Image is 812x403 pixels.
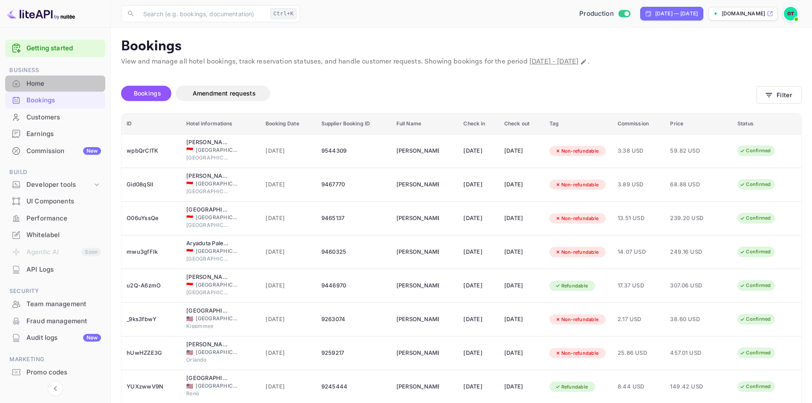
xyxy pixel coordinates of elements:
div: 9446970 [321,279,386,293]
a: Customers [5,109,105,125]
th: Price [665,113,732,134]
div: Bookings [26,96,101,105]
div: Peter Ho [396,279,439,293]
div: Earnings [26,129,101,139]
div: Aryaduta Palembang [186,239,229,248]
div: Whitelabel [26,230,101,240]
div: [DATE] [463,245,494,259]
span: Orlando [186,356,229,364]
div: 9263074 [321,313,386,326]
div: Confirmed [734,213,776,223]
span: [DATE] [266,281,311,290]
input: Search (e.g. bookings, documentation) [138,5,267,22]
div: [DATE] [504,178,539,191]
div: Non-refundable [549,247,604,258]
span: Indonesia [186,282,193,288]
div: Aryaduta Menteng [186,138,229,147]
span: [GEOGRAPHIC_DATA] [186,289,229,296]
span: [DATE] [266,348,311,358]
div: 9259217 [321,346,386,360]
span: 38.60 USD [670,315,713,324]
span: Security [5,287,105,296]
span: [GEOGRAPHIC_DATA] [196,247,238,255]
div: UI Components [5,193,105,210]
span: [GEOGRAPHIC_DATA] [196,180,238,188]
div: Promo codes [5,364,105,381]
span: [GEOGRAPHIC_DATA] [186,255,229,263]
span: 68.88 USD [670,180,713,189]
span: Production [579,9,614,19]
span: [GEOGRAPHIC_DATA] [196,315,238,322]
div: UI Components [26,197,101,206]
button: Change date range [579,58,588,66]
div: Customers [5,109,105,126]
th: Supplier Booking ID [316,113,391,134]
span: [GEOGRAPHIC_DATA] [186,221,229,229]
div: Confirmed [734,145,776,156]
div: Promo codes [26,368,101,377]
div: Non-refundable [549,348,604,359]
div: O06uYssQe [127,212,176,225]
div: Circus Circus Hotel Casino Reno at THE ROW [186,374,229,383]
div: Fraud management [5,313,105,330]
div: Cindy Perry [396,144,439,158]
div: Emilee Woriax [396,346,439,360]
div: [DATE] [463,144,494,158]
div: [DATE] [463,380,494,394]
div: Linda Corralejo [396,380,439,394]
div: YUXzwwV9N [127,380,176,394]
span: Indonesia [186,249,193,254]
div: Customers [26,113,101,122]
div: Confirmed [734,348,776,358]
span: [GEOGRAPHIC_DATA] [186,188,229,195]
div: [DATE] [463,346,494,360]
a: Promo codes [5,364,105,380]
a: API Logs [5,261,105,277]
div: API Logs [5,261,105,278]
div: Peter Ho [396,178,439,191]
div: account-settings tabs [121,86,757,101]
div: Confirmed [734,280,776,291]
div: hUwHZZE3G [127,346,176,360]
div: Peter Ho [396,212,439,225]
img: Oussama Tali [784,7,798,20]
a: Bookings [5,92,105,108]
div: Team management [26,299,101,309]
div: mwu3gfFIk [127,245,176,259]
th: Booking Date [260,113,316,134]
div: Confirmed [734,381,776,392]
span: [GEOGRAPHIC_DATA] [196,146,238,154]
div: [DATE] [463,279,494,293]
div: [DATE] — [DATE] [655,10,698,17]
div: Audit logsNew [5,330,105,346]
span: 59.82 USD [670,146,713,156]
div: [DATE] [504,313,539,326]
div: 9467770 [321,178,386,191]
div: [DATE] [504,346,539,360]
div: [DATE] [504,279,539,293]
span: 307.06 USD [670,281,713,290]
span: [DATE] [266,315,311,324]
span: [GEOGRAPHIC_DATA] [186,154,229,162]
div: Bookings [5,92,105,109]
span: United States of America [186,383,193,389]
span: 2.17 USD [618,315,660,324]
div: Palazzo Lakeside Hotel [186,307,229,315]
div: [DATE] [463,178,494,191]
th: Tag [544,113,613,134]
div: [DATE] [504,245,539,259]
div: Performance [5,210,105,227]
div: Refundable [549,382,594,392]
span: Bookings [134,90,161,97]
div: Getting started [5,40,105,57]
a: Home [5,75,105,91]
span: 457.01 USD [670,348,713,358]
span: [DATE] [266,382,311,391]
a: Team management [5,296,105,312]
button: Collapse navigation [48,381,63,396]
span: 17.37 USD [618,281,660,290]
div: 9460325 [321,245,386,259]
div: Hotel Santika Radial Palembang [186,206,229,214]
span: [DATE] [266,247,311,257]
